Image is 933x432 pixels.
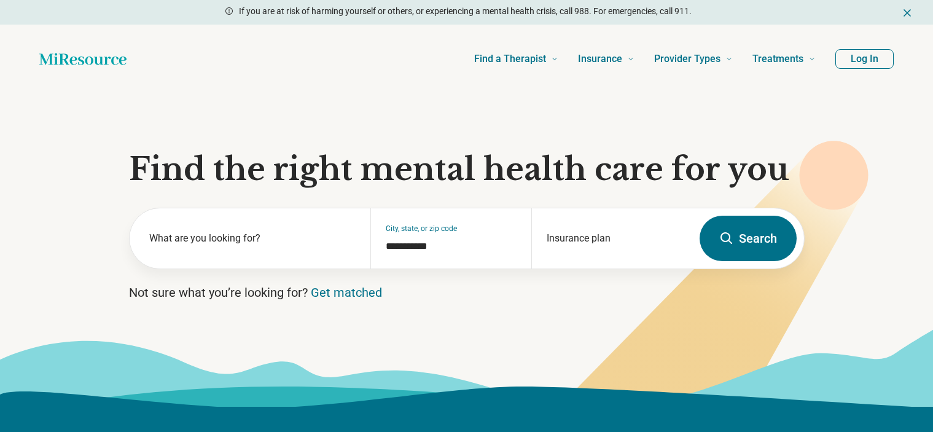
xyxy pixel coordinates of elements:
[752,34,816,84] a: Treatments
[39,47,127,71] a: Home page
[835,49,894,69] button: Log In
[901,5,913,20] button: Dismiss
[239,5,692,18] p: If you are at risk of harming yourself or others, or experiencing a mental health crisis, call 98...
[474,34,558,84] a: Find a Therapist
[129,151,805,188] h1: Find the right mental health care for you
[129,284,805,301] p: Not sure what you’re looking for?
[578,34,634,84] a: Insurance
[752,50,803,68] span: Treatments
[311,285,382,300] a: Get matched
[149,231,356,246] label: What are you looking for?
[700,216,797,261] button: Search
[578,50,622,68] span: Insurance
[474,50,546,68] span: Find a Therapist
[654,34,733,84] a: Provider Types
[654,50,720,68] span: Provider Types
